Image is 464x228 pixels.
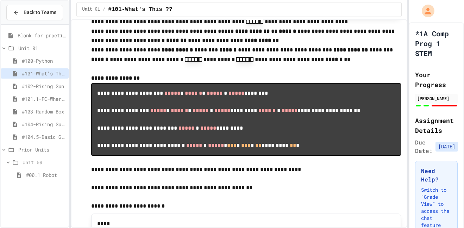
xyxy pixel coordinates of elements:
span: #104.5-Basic Graphics Review [22,133,66,141]
span: Unit 00 [23,159,66,166]
span: Unit 01 [82,7,100,12]
span: Unit 01 [18,44,66,52]
span: #101.1-PC-Where am I? [22,95,66,103]
h2: Your Progress [415,70,458,90]
span: #101-What's This ?? [22,70,66,77]
button: Back to Teams [6,5,63,20]
span: #00.1 Robot [26,171,66,179]
div: My Account [414,3,436,19]
h1: *1A Comp Prog 1 STEM [415,29,458,58]
span: Blank for practice [18,32,66,39]
span: Prior Units [18,146,66,153]
h3: Need Help? [421,167,452,184]
span: #100-Python [22,57,66,64]
span: #102-Rising Sun [22,82,66,90]
span: #101-What's This ?? [108,5,172,14]
span: / [103,7,105,12]
span: [DATE] [435,142,458,152]
h2: Assignment Details [415,116,458,135]
span: Back to Teams [24,9,56,16]
div: [PERSON_NAME] [417,95,456,101]
span: #104-Rising Sun Plus [22,121,66,128]
span: #103-Random Box [22,108,66,115]
span: Due Date: [415,138,433,155]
